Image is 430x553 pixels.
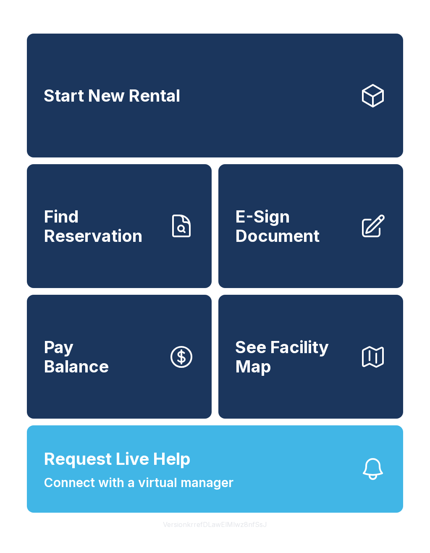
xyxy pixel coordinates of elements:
[156,513,274,536] button: VersionkrrefDLawElMlwz8nfSsJ
[27,425,403,513] button: Request Live HelpConnect with a virtual manager
[44,207,161,245] span: Find Reservation
[235,207,353,245] span: E-Sign Document
[218,295,403,419] button: See Facility Map
[218,164,403,288] a: E-Sign Document
[44,446,191,472] span: Request Live Help
[27,295,212,419] button: PayBalance
[27,164,212,288] a: Find Reservation
[44,473,233,492] span: Connect with a virtual manager
[44,338,109,376] span: Pay Balance
[235,338,353,376] span: See Facility Map
[27,34,403,157] a: Start New Rental
[44,86,180,105] span: Start New Rental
